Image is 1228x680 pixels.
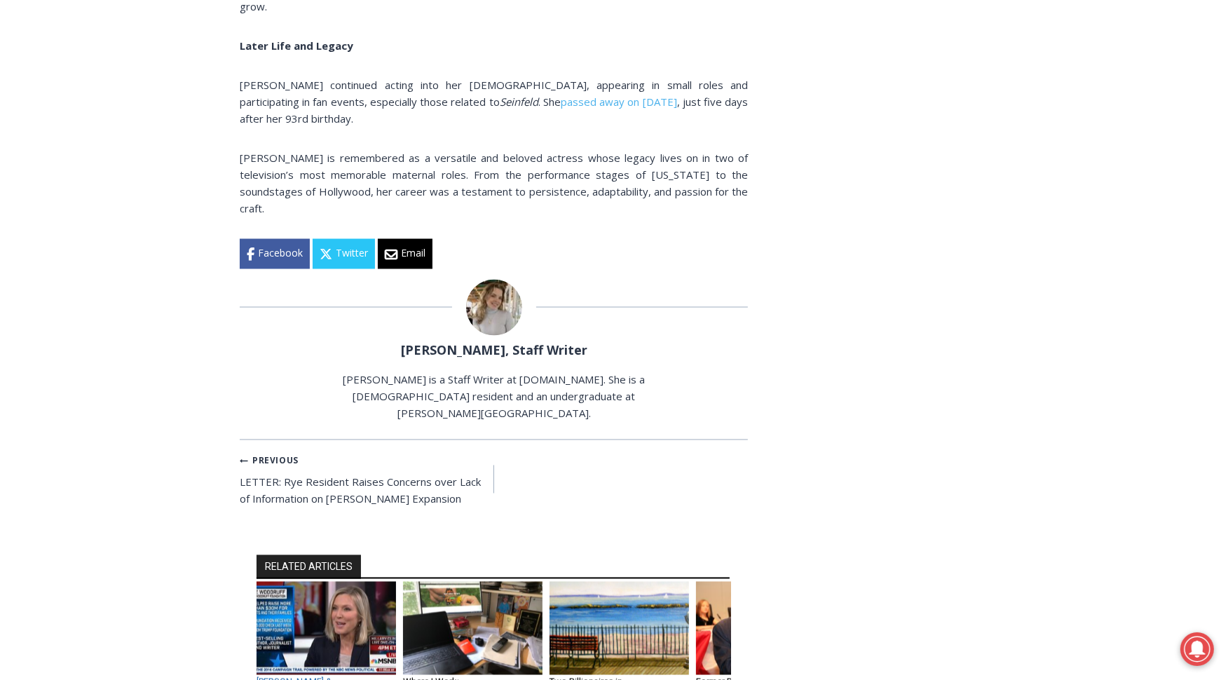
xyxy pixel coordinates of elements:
[257,555,361,579] h2: RELATED ARTICLES
[240,151,748,215] span: [PERSON_NAME] is remembered as a versatile and beloved actress whose legacy lives on in two of te...
[240,451,494,508] a: PreviousLETTER: Rye Resident Raises Concerns over Lack of Information on [PERSON_NAME] Expansion
[401,342,587,359] a: [PERSON_NAME], Staff Writer
[550,582,689,675] img: Two Billionaires in Rye City: Forbes
[466,280,522,336] img: (PHOTO: MyRye.com Summer 2023 intern Beatrice Larzul.)
[240,451,748,508] nav: Posts
[240,78,748,109] span: [PERSON_NAME] continued acting into her [DEMOGRAPHIC_DATA], appearing in small roles and particip...
[378,239,432,268] a: Email
[696,582,835,675] img: Former Rye Mayor Grainger, Dead at Age 92
[240,39,353,53] b: Later Life and Legacy
[561,95,677,109] a: passed away on [DATE]
[403,582,543,675] img: Where I Work - 07-2021 Christine Siller
[500,95,538,109] span: Seinfeld
[313,239,375,268] a: Twitter
[257,582,396,675] img: Rye’s Lee & Bob Woodruff Accept $75K from Trump
[538,95,561,109] span: . She
[316,372,672,422] p: [PERSON_NAME] is a Staff Writer at [DOMAIN_NAME]. She is a [DEMOGRAPHIC_DATA] resident and an und...
[240,454,299,468] small: Previous
[240,239,310,268] a: Facebook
